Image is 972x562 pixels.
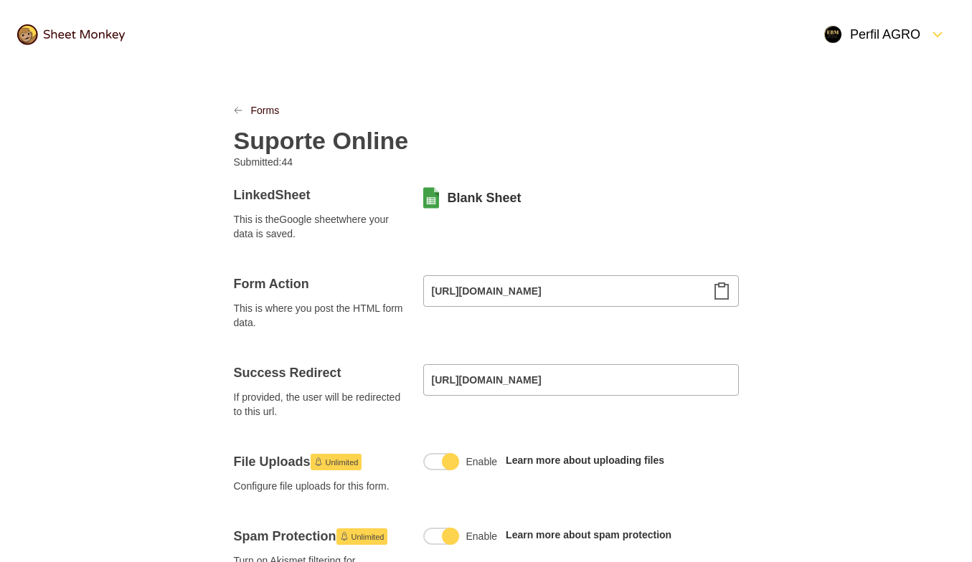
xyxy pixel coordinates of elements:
[234,479,406,493] span: Configure file uploads for this form.
[234,126,409,155] h2: Suporte Online
[251,103,280,118] a: Forms
[234,155,475,169] p: Submitted: 44
[506,529,671,540] a: Learn more about spam protection
[17,24,125,45] img: logo@2x.png
[824,26,920,43] div: Perfil AGRO
[466,529,498,543] span: Enable
[326,454,359,471] span: Unlimited
[506,454,664,466] a: Learn more about uploading files
[234,364,406,381] h4: Success Redirect
[234,453,406,470] h4: File Uploads
[448,189,522,206] a: Blank Sheet
[234,528,406,545] h4: Spam Protection
[340,532,349,540] svg: Launch
[234,275,406,292] h4: Form Action
[234,212,406,241] span: This is the Google sheet where your data is saved.
[423,364,739,396] input: https://my-site.com/success.html
[713,282,730,300] svg: Clipboard
[466,454,498,469] span: Enable
[234,301,406,330] span: This is where you post the HTML form data.
[234,186,406,204] h4: Linked Sheet
[929,26,946,43] svg: FormDown
[314,457,323,466] svg: Launch
[351,528,384,546] span: Unlimited
[816,17,955,52] button: Open Menu
[234,390,406,419] span: If provided, the user will be redirected to this url.
[234,106,242,115] svg: LinkPrevious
